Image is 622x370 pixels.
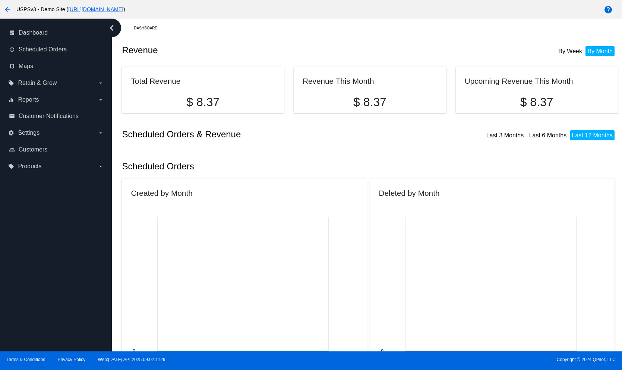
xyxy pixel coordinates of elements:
mat-icon: arrow_back [3,5,12,14]
h2: Deleted by Month [379,189,440,197]
i: arrow_drop_down [98,97,104,103]
a: Dashboard [134,22,164,34]
i: local_offer [8,80,14,86]
p: $ 8.37 [465,95,609,109]
span: Customers [19,146,47,153]
i: chevron_left [106,22,118,34]
a: Terms & Conditions [6,357,45,362]
span: Settings [18,130,40,136]
h2: Upcoming Revenue This Month [465,77,573,85]
a: Web:[DATE] API:2025.09.02.1129 [98,357,165,362]
span: USPSv3 - Demo Site ( ) [16,6,125,12]
span: Reports [18,96,39,103]
text: 0 [133,348,136,354]
h2: Scheduled Orders [122,161,370,172]
a: Last 6 Months [529,132,567,138]
h2: Created by Month [131,189,192,197]
i: arrow_drop_down [98,80,104,86]
i: settings [8,130,14,136]
h2: Scheduled Orders & Revenue [122,129,370,140]
span: Retain & Grow [18,80,57,86]
span: Scheduled Orders [19,46,67,53]
a: Last 12 Months [572,132,613,138]
i: map [9,63,15,69]
a: update Scheduled Orders [9,44,104,55]
text: 0 [381,348,383,354]
h2: Revenue [122,45,370,55]
i: equalizer [8,97,14,103]
h2: Total Revenue [131,77,180,85]
a: email Customer Notifications [9,110,104,122]
p: $ 8.37 [303,95,437,109]
a: Privacy Policy [58,357,86,362]
span: Dashboard [19,29,48,36]
i: email [9,113,15,119]
span: Products [18,163,41,170]
span: Customer Notifications [19,113,79,119]
li: By Month [585,46,615,56]
span: Maps [19,63,33,70]
a: dashboard Dashboard [9,27,104,39]
a: people_outline Customers [9,144,104,156]
p: $ 8.37 [131,95,275,109]
i: local_offer [8,163,14,169]
i: arrow_drop_down [98,130,104,136]
a: map Maps [9,60,104,72]
i: dashboard [9,30,15,36]
mat-icon: help [604,5,613,14]
a: [URL][DOMAIN_NAME] [68,6,123,12]
h2: Revenue This Month [303,77,374,85]
a: Last 3 Months [486,132,524,138]
i: people_outline [9,147,15,153]
i: update [9,47,15,52]
i: arrow_drop_down [98,163,104,169]
li: By Week [556,46,584,56]
span: Copyright © 2024 QPilot, LLC [318,357,616,362]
